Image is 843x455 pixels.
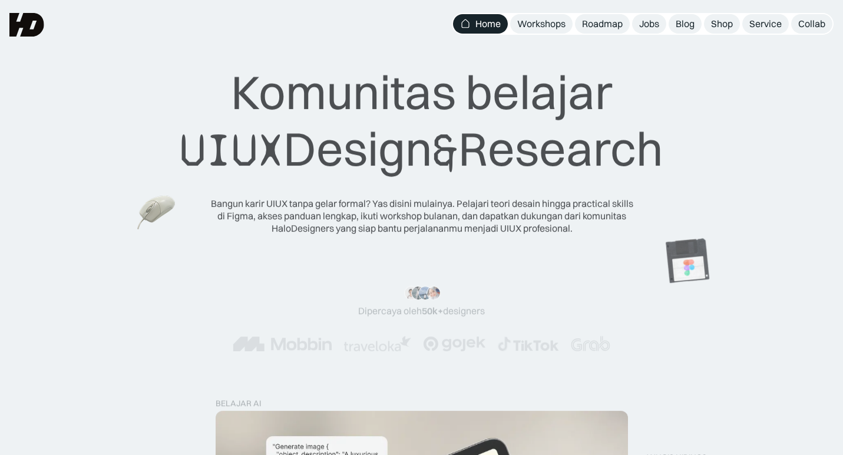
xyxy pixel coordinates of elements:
[676,18,695,30] div: Blog
[582,18,623,30] div: Roadmap
[510,14,573,34] a: Workshops
[798,18,825,30] div: Collab
[432,122,458,179] span: &
[575,14,630,34] a: Roadmap
[475,18,501,30] div: Home
[216,398,261,408] div: belajar ai
[632,14,666,34] a: Jobs
[711,18,733,30] div: Shop
[180,122,283,179] span: UIUX
[742,14,789,34] a: Service
[791,14,832,34] a: Collab
[180,64,663,179] div: Komunitas belajar Design Research
[422,305,443,317] span: 50k+
[669,14,702,34] a: Blog
[210,197,634,234] div: Bangun karir UIUX tanpa gelar formal? Yas disini mulainya. Pelajari teori desain hingga practical...
[704,14,740,34] a: Shop
[639,18,659,30] div: Jobs
[453,14,508,34] a: Home
[358,305,485,318] div: Dipercaya oleh designers
[517,18,566,30] div: Workshops
[749,18,782,30] div: Service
